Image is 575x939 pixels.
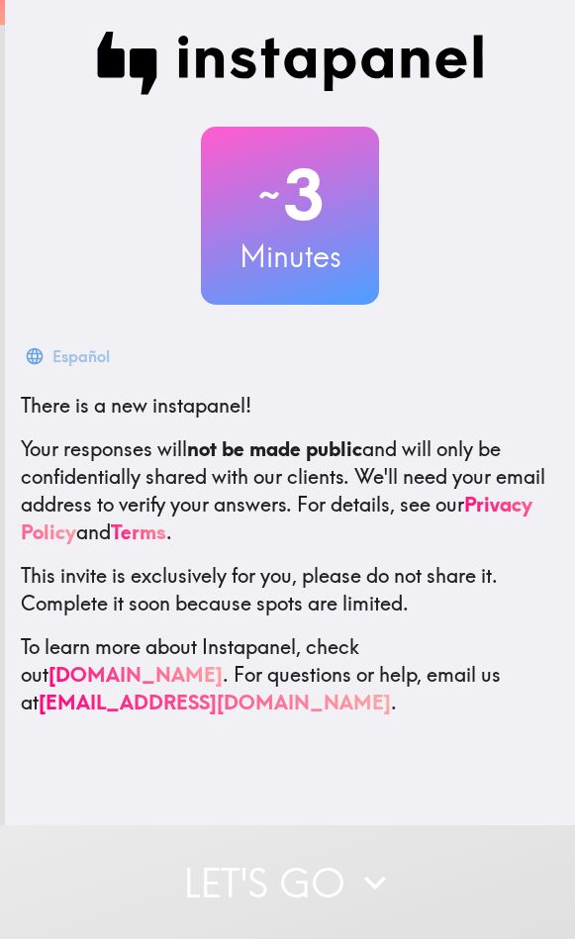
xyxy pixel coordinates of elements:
p: Your responses will and will only be confidentially shared with our clients. We'll need your emai... [21,435,559,546]
h2: 3 [201,154,379,235]
h3: Minutes [201,235,379,277]
a: [EMAIL_ADDRESS][DOMAIN_NAME] [39,690,391,714]
div: Español [52,342,110,370]
p: This invite is exclusively for you, please do not share it. Complete it soon because spots are li... [21,562,559,617]
a: Terms [111,519,166,544]
button: Español [21,336,118,376]
span: ~ [255,165,283,225]
a: Privacy Policy [21,492,532,544]
b: not be made public [187,436,362,461]
a: [DOMAIN_NAME] [48,662,223,687]
p: To learn more about Instapanel, check out . For questions or help, email us at . [21,633,559,716]
span: There is a new instapanel! [21,393,251,418]
img: Instapanel [96,32,484,95]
